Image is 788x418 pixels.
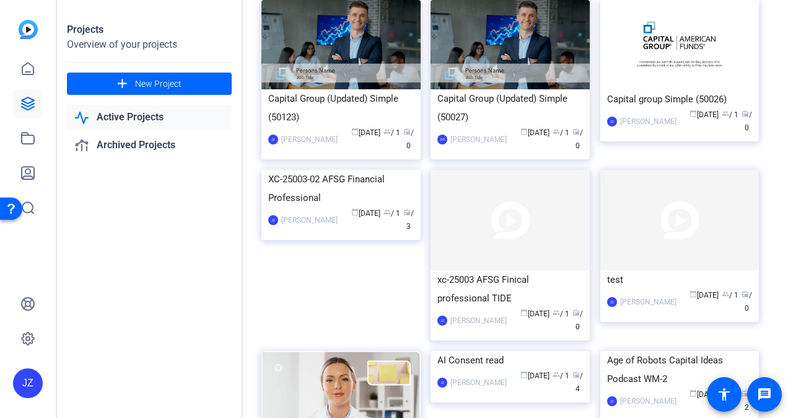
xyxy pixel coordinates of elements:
span: group [553,309,560,316]
span: [DATE] [689,110,719,119]
div: [PERSON_NAME] [281,133,338,146]
span: [DATE] [520,128,549,137]
span: radio [403,208,411,216]
div: test [607,270,753,289]
span: / 2 [742,390,752,412]
div: [PERSON_NAME] [450,133,507,146]
span: group [383,208,391,216]
div: xc-25003 AFSG Finical professional TIDE [437,270,583,308]
div: JZ [607,297,617,307]
div: [PERSON_NAME] [450,376,507,389]
span: / 0 [742,110,752,132]
img: blue-gradient.svg [19,20,38,39]
div: [PERSON_NAME] [620,115,676,128]
div: [PERSON_NAME] [281,214,338,226]
button: New Project [67,73,232,95]
span: calendar_today [689,389,697,397]
span: radio [742,110,749,117]
span: radio [742,290,749,298]
span: group [383,128,391,135]
span: group [722,290,729,298]
a: Active Projects [67,105,232,130]
span: calendar_today [689,110,697,117]
div: Age of Robots Capital Ideas Podcast WM-2 [607,351,753,388]
span: radio [572,309,580,316]
div: [PERSON_NAME] [450,314,507,327]
div: JZ [268,135,278,145]
span: / 0 [572,309,583,331]
div: XC-25003-02 AFSG Financial Professional [268,170,414,207]
span: radio [572,128,580,135]
span: [DATE] [520,309,549,318]
span: radio [403,128,411,135]
span: / 1 [553,128,569,137]
div: [PERSON_NAME] [620,395,676,407]
div: Capital Group (Updated) Simple (50027) [437,89,583,127]
span: [DATE] [351,128,380,137]
mat-icon: message [757,387,772,402]
div: [PERSON_NAME] [620,296,676,308]
span: group [722,110,729,117]
div: Capital group Simple (50026) [607,90,753,109]
span: / 1 [383,209,400,218]
span: / 1 [553,371,569,380]
div: JZ [268,215,278,225]
span: calendar_today [520,371,528,378]
span: / 3 [403,209,414,231]
div: JZ [607,117,617,127]
span: / 0 [403,128,414,150]
div: Projects [67,22,232,37]
span: [DATE] [351,209,380,218]
span: calendar_today [351,128,359,135]
span: calendar_today [689,290,697,298]
span: calendar_today [351,208,359,216]
mat-icon: add [115,76,130,92]
span: calendar_today [520,128,528,135]
span: group [553,128,560,135]
mat-icon: accessibility [717,387,732,402]
div: Overview of your projects [67,37,232,52]
span: [DATE] [520,371,549,380]
span: / 0 [742,291,752,313]
div: JZ [437,378,447,388]
span: / 4 [572,371,583,393]
div: DP [437,135,447,145]
span: / 1 [383,128,400,137]
span: / 1 [553,309,569,318]
div: JZ [437,316,447,326]
span: / 1 [722,291,738,300]
span: New Project [135,78,182,91]
div: JZ [13,368,43,398]
span: radio [742,389,749,397]
span: radio [572,371,580,378]
span: / 0 [572,128,583,150]
span: group [553,371,560,378]
a: Archived Projects [67,133,232,158]
span: calendar_today [520,309,528,316]
span: [DATE] [689,390,719,399]
div: JZ [607,396,617,406]
div: AI Consent read [437,351,583,370]
span: [DATE] [689,291,719,300]
span: / 1 [722,110,738,119]
div: Capital Group (Updated) Simple (50123) [268,89,414,127]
